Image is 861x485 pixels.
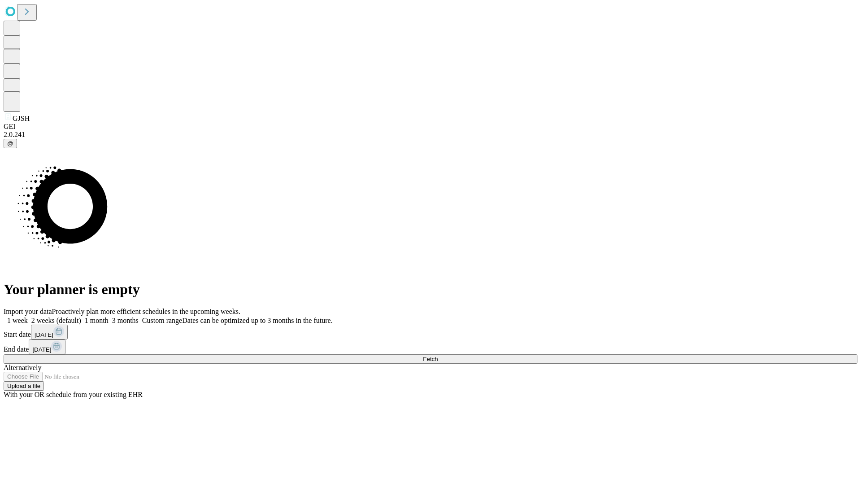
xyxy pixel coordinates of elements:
h1: Your planner is empty [4,281,857,298]
span: [DATE] [32,346,51,353]
button: Fetch [4,354,857,364]
span: Custom range [142,317,182,324]
span: @ [7,140,13,147]
div: End date [4,339,857,354]
div: Start date [4,325,857,339]
span: 1 week [7,317,28,324]
span: 1 month [85,317,109,324]
div: 2.0.241 [4,131,857,139]
span: Alternatively [4,364,41,371]
div: GEI [4,123,857,131]
span: Fetch [423,356,438,362]
span: [DATE] [35,331,53,338]
span: GJSH [13,115,30,122]
button: @ [4,139,17,148]
span: 3 months [112,317,139,324]
span: With your OR schedule from your existing EHR [4,391,143,398]
span: Import your data [4,308,52,315]
span: 2 weeks (default) [31,317,81,324]
button: [DATE] [29,339,65,354]
span: Dates can be optimized up to 3 months in the future. [182,317,332,324]
span: Proactively plan more efficient schedules in the upcoming weeks. [52,308,240,315]
button: Upload a file [4,381,44,391]
button: [DATE] [31,325,68,339]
